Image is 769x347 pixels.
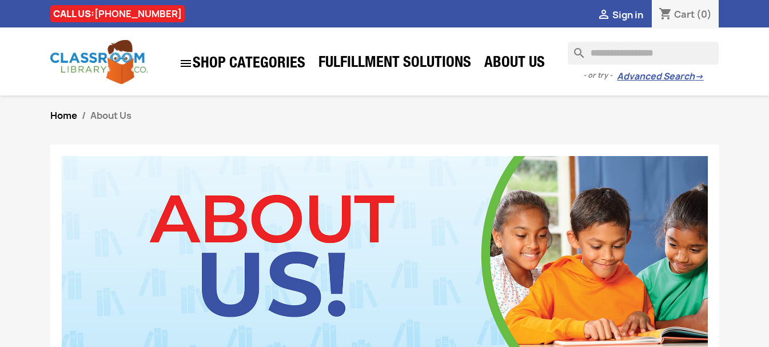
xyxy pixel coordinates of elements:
a:  Sign in [597,9,643,21]
a: About Us [479,53,551,75]
span: About Us [90,109,132,122]
img: Classroom Library Company [50,40,148,84]
i: search [568,42,581,55]
a: [PHONE_NUMBER] [94,7,182,20]
span: (0) [696,8,712,21]
div: CALL US: [50,5,185,22]
span: Cart [674,8,695,21]
i:  [179,57,193,70]
span: → [695,71,703,82]
span: Sign in [612,9,643,21]
a: SHOP CATEGORIES [173,51,311,76]
a: Advanced Search→ [617,71,703,82]
input: Search [568,42,719,65]
a: Home [50,109,77,122]
i: shopping_cart [659,8,672,22]
a: Fulfillment Solutions [313,53,477,75]
i:  [597,9,611,22]
span: - or try - [583,70,617,81]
